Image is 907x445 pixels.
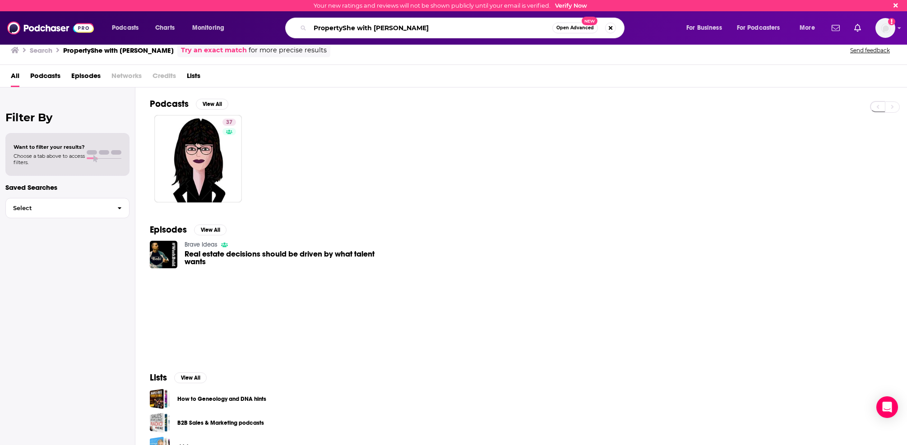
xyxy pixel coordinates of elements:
div: Open Intercom Messenger [876,396,898,418]
button: open menu [731,21,793,35]
h2: Podcasts [150,98,189,110]
span: for more precise results [249,45,327,55]
div: Your new ratings and reviews will not be shown publicly until your email is verified. [314,2,587,9]
p: Saved Searches [5,183,130,192]
span: For Podcasters [737,22,780,34]
a: How to Geneology and DNA hints [177,394,266,404]
span: Choose a tab above to access filters. [14,153,85,165]
a: Lists [187,69,200,87]
a: 37 [154,115,242,202]
a: All [11,69,19,87]
span: Podcasts [112,22,139,34]
button: open menu [793,21,826,35]
a: Episodes [71,69,101,87]
span: New [582,17,598,25]
h2: Lists [150,372,167,383]
a: B2B Sales & Marketing podcasts [177,418,264,428]
h3: PropertyShe with [PERSON_NAME] [63,46,174,55]
h2: Filter By [5,111,130,124]
a: Brave Ideas [185,241,217,248]
span: Monitoring [192,22,224,34]
img: Real estate decisions should be driven by what talent wants [150,241,177,268]
button: Open AdvancedNew [552,23,598,33]
a: 37 [222,119,236,126]
a: How to Geneology and DNA hints [150,389,170,409]
div: Search podcasts, credits, & more... [294,18,633,38]
a: B2B Sales & Marketing podcasts [150,413,170,433]
button: open menu [106,21,150,35]
span: Want to filter your results? [14,144,85,150]
button: View All [174,372,207,383]
input: Search podcasts, credits, & more... [310,21,552,35]
span: Credits [153,69,176,87]
span: Logged in as charlottestone [875,18,895,38]
a: Show notifications dropdown [828,20,843,36]
a: Show notifications dropdown [851,20,865,36]
a: Try an exact match [181,45,247,55]
button: open menu [680,21,733,35]
button: Send feedback [847,46,893,54]
a: Charts [149,21,180,35]
img: Podchaser - Follow, Share and Rate Podcasts [7,19,94,37]
a: Podcasts [30,69,60,87]
span: Select [6,205,110,211]
button: View All [196,99,228,110]
span: Networks [111,69,142,87]
h3: Search [30,46,52,55]
span: 37 [226,118,232,127]
a: Real estate decisions should be driven by what talent wants [185,250,390,266]
button: Select [5,198,130,218]
button: Show profile menu [875,18,895,38]
span: For Business [686,22,722,34]
h2: Episodes [150,224,187,235]
a: PodcastsView All [150,98,228,110]
svg: Email not verified [888,18,895,25]
button: open menu [186,21,236,35]
a: Verify Now [555,2,587,9]
span: More [800,22,815,34]
img: User Profile [875,18,895,38]
span: Charts [155,22,175,34]
button: View All [194,225,227,235]
a: EpisodesView All [150,224,227,235]
span: Open Advanced [556,26,594,30]
a: ListsView All [150,372,207,383]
